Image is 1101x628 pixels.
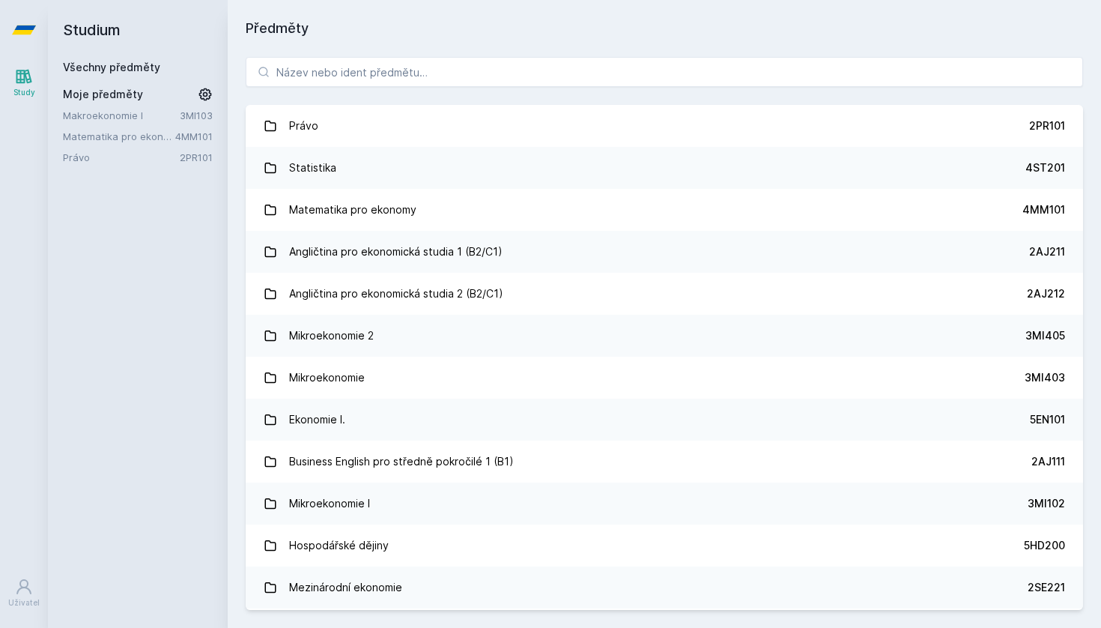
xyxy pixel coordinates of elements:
div: 2AJ111 [1031,454,1065,469]
input: Název nebo ident předmětu… [246,57,1083,87]
a: Angličtina pro ekonomická studia 1 (B2/C1) 2AJ211 [246,231,1083,273]
div: Mikroekonomie [289,363,365,393]
a: Všechny předměty [63,61,160,73]
a: 3MI103 [180,109,213,121]
div: 2SE221 [1028,580,1065,595]
a: Study [3,60,45,106]
a: Ekonomie I. 5EN101 [246,399,1083,441]
a: Právo [63,150,180,165]
a: Makroekonomie I [63,108,180,123]
a: Statistika 4ST201 [246,147,1083,189]
a: Mikroekonomie 2 3MI405 [246,315,1083,357]
div: 5EN101 [1030,412,1065,427]
div: 5HD200 [1024,538,1065,553]
div: 2PR101 [1029,118,1065,133]
a: Angličtina pro ekonomická studia 2 (B2/C1) 2AJ212 [246,273,1083,315]
a: 2PR101 [180,151,213,163]
a: Mikroekonomie 3MI403 [246,357,1083,399]
div: 4MM101 [1022,202,1065,217]
div: Statistika [289,153,336,183]
div: Mezinárodní ekonomie [289,573,402,603]
a: Matematika pro ekonomy 4MM101 [246,189,1083,231]
a: Mezinárodní ekonomie 2SE221 [246,567,1083,609]
div: 3MI403 [1025,370,1065,385]
h1: Předměty [246,18,1083,39]
div: 4ST201 [1025,160,1065,175]
div: Ekonomie I. [289,405,345,435]
a: Matematika pro ekonomy [63,129,175,144]
div: 2AJ212 [1027,286,1065,301]
a: Uživatel [3,570,45,616]
div: Mikroekonomie 2 [289,321,374,351]
div: Study [13,87,35,98]
a: Mikroekonomie I 3MI102 [246,483,1083,525]
div: Uživatel [8,597,40,609]
div: 2AJ211 [1029,244,1065,259]
div: Angličtina pro ekonomická studia 1 (B2/C1) [289,237,503,267]
div: Mikroekonomie I [289,489,370,519]
a: Právo 2PR101 [246,105,1083,147]
div: 3MI405 [1025,328,1065,343]
div: Hospodářské dějiny [289,531,389,561]
a: Business English pro středně pokročilé 1 (B1) 2AJ111 [246,441,1083,483]
span: Moje předměty [63,87,143,102]
div: Právo [289,111,318,141]
div: Matematika pro ekonomy [289,195,416,225]
a: Hospodářské dějiny 5HD200 [246,525,1083,567]
div: Business English pro středně pokročilé 1 (B1) [289,447,514,477]
div: 3MI102 [1028,496,1065,511]
a: 4MM101 [175,130,213,142]
div: Angličtina pro ekonomická studia 2 (B2/C1) [289,279,503,309]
